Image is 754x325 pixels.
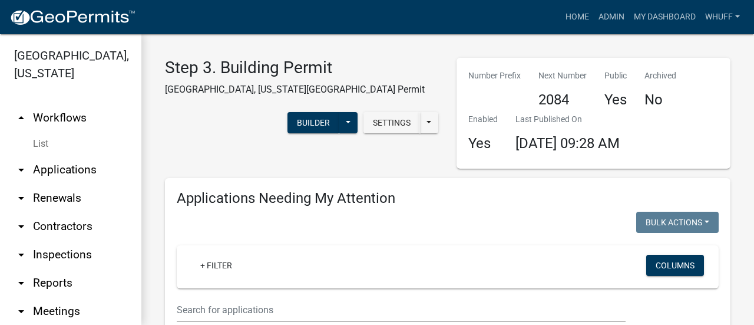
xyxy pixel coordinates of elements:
p: Enabled [468,113,498,126]
p: Number Prefix [468,70,521,82]
a: + Filter [191,255,242,276]
p: Public [604,70,627,82]
p: Last Published On [515,113,620,126]
i: arrow_drop_down [14,191,28,205]
h4: Applications Needing My Attention [177,190,719,207]
i: arrow_drop_down [14,219,28,234]
span: [DATE] 09:28 AM [515,135,620,152]
p: Next Number [538,70,587,82]
h4: No [644,91,676,109]
button: Builder [287,112,339,133]
i: arrow_drop_down [14,276,28,290]
p: Archived [644,70,676,82]
i: arrow_drop_up [14,111,28,125]
a: Home [561,6,594,28]
button: Columns [646,255,704,276]
input: Search for applications [177,298,626,322]
h4: Yes [468,135,498,152]
a: Admin [594,6,629,28]
a: whuff [700,6,745,28]
button: Bulk Actions [636,212,719,233]
h4: Yes [604,91,627,109]
button: Settings [363,112,420,133]
p: [GEOGRAPHIC_DATA], [US_STATE][GEOGRAPHIC_DATA] Permit [165,83,425,97]
a: My Dashboard [629,6,700,28]
h3: Step 3. Building Permit [165,58,425,78]
i: arrow_drop_down [14,163,28,177]
h4: 2084 [538,91,587,109]
i: arrow_drop_down [14,248,28,262]
i: arrow_drop_down [14,304,28,319]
